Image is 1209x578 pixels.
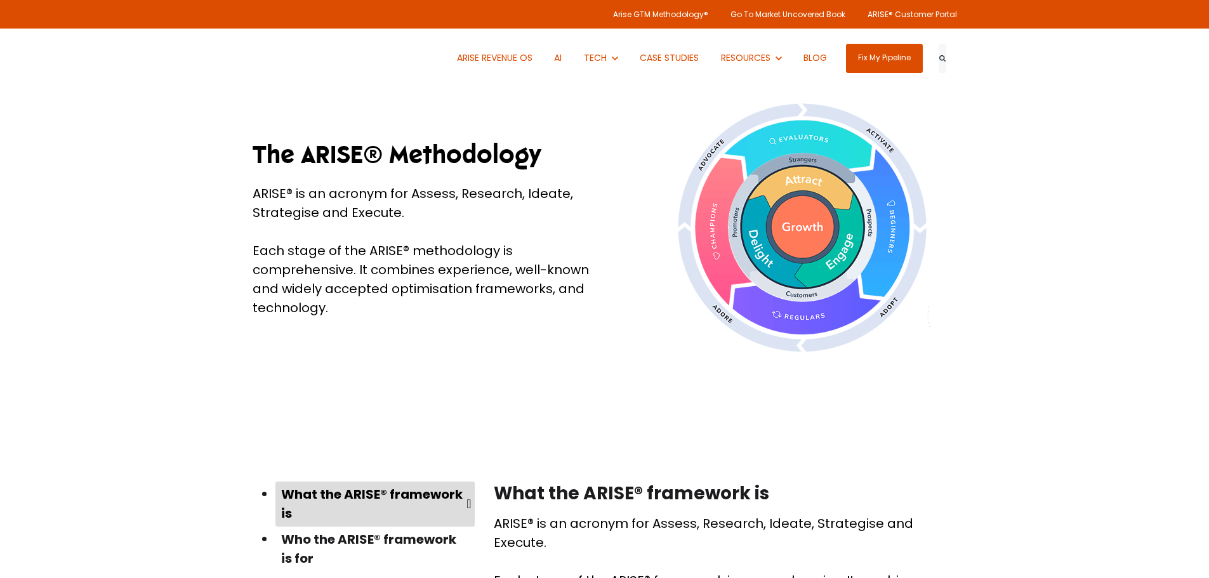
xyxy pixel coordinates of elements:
[721,51,722,52] span: Show submenu for RESOURCES
[253,44,279,72] img: ARISE GTM logo (1) white
[711,29,791,88] button: Show submenu for RESOURCES RESOURCES
[253,139,595,171] h1: The ARISE® Methodology
[447,29,542,88] a: ARISE REVENUE OS
[584,51,607,64] span: TECH
[574,29,627,88] button: Show submenu for TECH TECH
[447,29,836,88] nav: Desktop navigation
[494,515,913,551] span: ARISE® is an acronym for Assess, Research, Ideate, Strategise and Execute.
[275,527,475,572] a: Who the ARISE® framework is for
[675,102,930,355] img: Product-led-growth-flywheel-hubspot-flywheel
[275,482,475,527] a: What the ARISE® framework is
[631,29,709,88] a: CASE STUDIES
[253,184,595,317] div: ARISE® is an acronym for Assess, Research, Ideate, Strategise and Execute. Each stage of the ARIS...
[846,44,923,73] a: Fix My Pipeline
[721,51,770,64] span: RESOURCES
[494,482,957,506] h2: What the ARISE® framework is
[584,51,585,52] span: Show submenu for TECH
[545,29,572,88] a: AI
[939,44,946,73] button: Search
[795,29,837,88] a: BLOG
